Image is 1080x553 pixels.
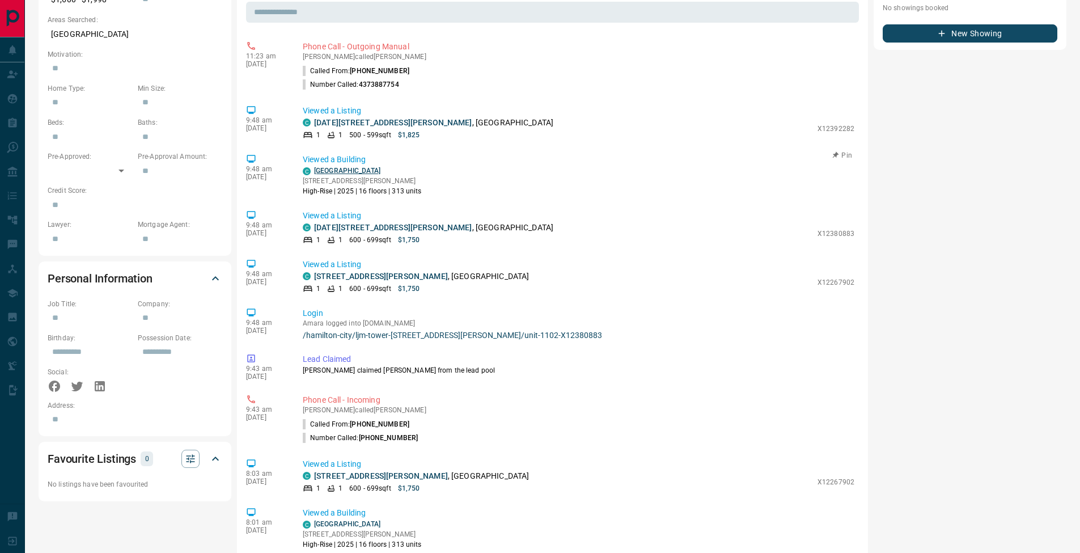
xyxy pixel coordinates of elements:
[314,470,529,482] p: , [GEOGRAPHIC_DATA]
[48,185,222,196] p: Credit Score:
[359,434,418,442] span: [PHONE_NUMBER]
[303,458,854,470] p: Viewed a Listing
[48,219,132,230] p: Lawyer:
[246,478,286,486] p: [DATE]
[303,529,422,539] p: [STREET_ADDRESS][PERSON_NAME]
[883,24,1057,43] button: New Showing
[303,223,311,231] div: condos.ca
[48,269,153,288] h2: Personal Information
[303,53,854,61] p: [PERSON_NAME] called [PERSON_NAME]
[303,307,854,319] p: Login
[818,477,854,487] p: X12267902
[350,420,409,428] span: [PHONE_NUMBER]
[246,470,286,478] p: 8:03 am
[48,83,132,94] p: Home Type:
[303,419,409,429] p: Called From:
[48,265,222,292] div: Personal Information
[818,124,854,134] p: X12392282
[246,406,286,413] p: 9:43 am
[246,60,286,68] p: [DATE]
[398,284,420,294] p: $1,750
[303,319,854,327] p: Amara logged into [DOMAIN_NAME]
[303,521,311,529] div: condos.ca
[246,413,286,421] p: [DATE]
[338,130,342,140] p: 1
[303,66,409,76] p: Called From:
[246,221,286,229] p: 9:48 am
[48,117,132,128] p: Beds:
[48,400,222,411] p: Address:
[303,176,422,186] p: [STREET_ADDRESS][PERSON_NAME]
[303,259,854,271] p: Viewed a Listing
[303,331,854,340] a: /hamilton-city/ljm-tower-[STREET_ADDRESS][PERSON_NAME]/unit-1102-X12380883
[314,223,472,232] a: [DATE][STREET_ADDRESS][PERSON_NAME]
[246,373,286,381] p: [DATE]
[246,365,286,373] p: 9:43 am
[48,450,136,468] h2: Favourite Listings
[316,483,320,493] p: 1
[246,278,286,286] p: [DATE]
[349,235,391,245] p: 600 - 699 sqft
[338,235,342,245] p: 1
[48,367,132,377] p: Social:
[138,151,222,162] p: Pre-Approval Amount:
[303,365,854,375] p: [PERSON_NAME] claimed [PERSON_NAME] from the lead pool
[246,124,286,132] p: [DATE]
[316,130,320,140] p: 1
[303,210,854,222] p: Viewed a Listing
[246,270,286,278] p: 9:48 am
[303,41,854,53] p: Phone Call - Outgoing Manual
[349,284,391,294] p: 600 - 699 sqft
[246,327,286,335] p: [DATE]
[303,394,854,406] p: Phone Call - Incoming
[303,507,854,519] p: Viewed a Building
[826,150,859,161] button: Pin
[246,319,286,327] p: 9:48 am
[303,119,311,126] div: condos.ca
[398,483,420,493] p: $1,750
[314,118,472,127] a: [DATE][STREET_ADDRESS][PERSON_NAME]
[138,299,222,309] p: Company:
[314,520,380,528] a: [GEOGRAPHIC_DATA]
[316,235,320,245] p: 1
[48,25,222,44] p: [GEOGRAPHIC_DATA]
[350,67,409,75] span: [PHONE_NUMBER]
[316,284,320,294] p: 1
[48,49,222,60] p: Motivation:
[359,81,399,88] span: 4373887754
[48,151,132,162] p: Pre-Approved:
[303,406,854,414] p: [PERSON_NAME] called [PERSON_NAME]
[349,483,391,493] p: 600 - 699 sqft
[338,284,342,294] p: 1
[138,117,222,128] p: Baths:
[314,167,380,175] a: [GEOGRAPHIC_DATA]
[398,130,420,140] p: $1,825
[246,173,286,181] p: [DATE]
[246,229,286,237] p: [DATE]
[303,472,311,480] div: condos.ca
[48,445,222,472] div: Favourite Listings0
[303,433,418,443] p: Number Called:
[303,105,854,117] p: Viewed a Listing
[303,154,854,166] p: Viewed a Building
[138,219,222,230] p: Mortgage Agent:
[303,79,399,90] p: Number Called:
[48,15,222,25] p: Areas Searched:
[48,333,132,343] p: Birthday:
[48,299,132,309] p: Job Title:
[138,333,222,343] p: Possession Date:
[303,167,311,175] div: condos.ca
[314,222,553,234] p: , [GEOGRAPHIC_DATA]
[303,353,854,365] p: Lead Claimed
[338,483,342,493] p: 1
[246,526,286,534] p: [DATE]
[818,277,854,288] p: X12267902
[398,235,420,245] p: $1,750
[144,453,150,465] p: 0
[314,117,553,129] p: , [GEOGRAPHIC_DATA]
[314,271,529,282] p: , [GEOGRAPHIC_DATA]
[303,272,311,280] div: condos.ca
[246,116,286,124] p: 9:48 am
[349,130,391,140] p: 500 - 599 sqft
[246,518,286,526] p: 8:01 am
